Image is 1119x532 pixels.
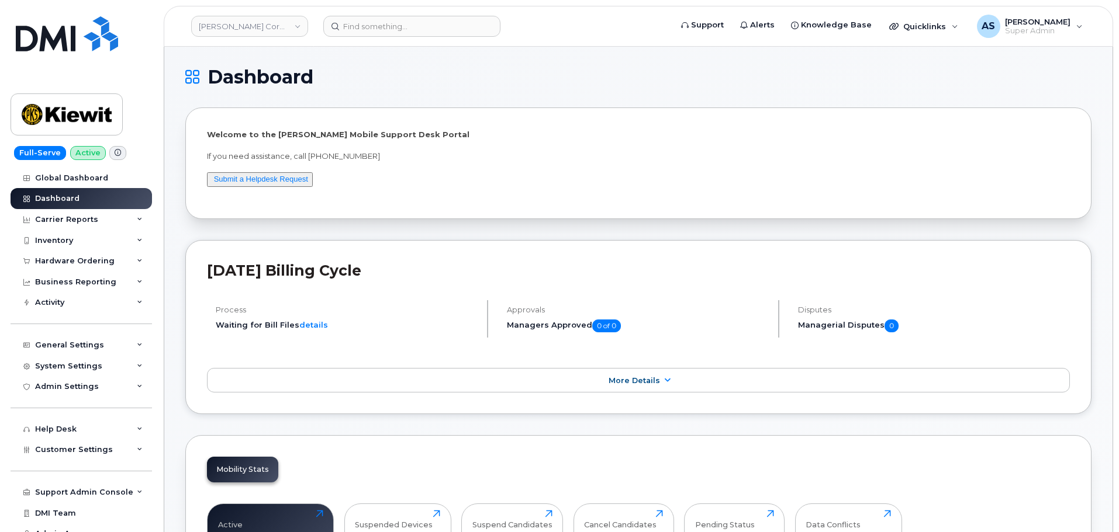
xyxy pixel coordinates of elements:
h4: Disputes [798,305,1070,314]
div: Data Conflicts [806,510,861,529]
span: 0 of 0 [592,319,621,332]
iframe: Messenger Launcher [1068,481,1110,523]
h4: Process [216,305,477,314]
span: More Details [609,376,660,385]
p: Welcome to the [PERSON_NAME] Mobile Support Desk Portal [207,129,1070,140]
a: Submit a Helpdesk Request [214,175,308,183]
h5: Managers Approved [507,319,768,332]
div: Active [218,510,243,529]
a: details [299,320,328,329]
span: Dashboard [208,68,313,86]
h2: [DATE] Billing Cycle [207,262,1070,279]
div: Suspend Candidates [472,510,552,529]
button: Submit a Helpdesk Request [207,172,313,187]
li: Waiting for Bill Files [216,319,477,331]
p: If you need assistance, call [PHONE_NUMBER] [207,151,1070,162]
div: Cancel Candidates [584,510,657,529]
div: Pending Status [695,510,755,529]
h5: Managerial Disputes [798,319,1070,332]
h4: Approvals [507,305,768,314]
div: Suspended Devices [355,510,433,529]
span: 0 [885,319,899,332]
